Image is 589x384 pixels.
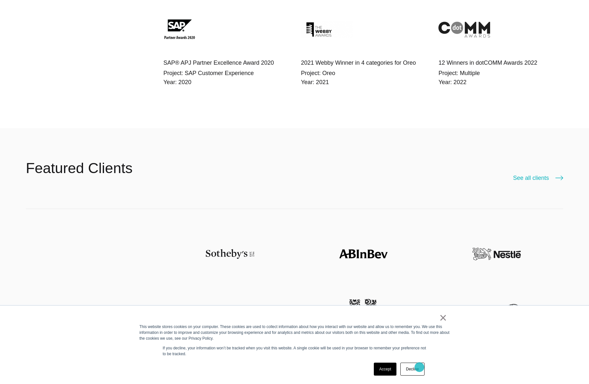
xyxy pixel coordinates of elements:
[301,69,426,78] div: Project: Oreo
[163,78,288,87] div: Year: 2020
[472,299,521,337] img: Changi
[513,173,563,182] a: See all clients
[163,345,426,357] p: If you decline, your information won’t be tracked when you visit this website. A single cookie wi...
[163,69,288,78] div: Project: SAP Customer Experience
[400,363,424,376] a: Decline
[140,324,450,341] div: This website stores cookies on your computer. These cookies are used to collect information about...
[26,159,132,178] h2: Featured Clients
[163,58,288,67] h4: SAP® APJ Partner Excellence Award 2020
[339,235,388,273] img: ABinBev
[472,235,521,273] img: Nestle
[301,58,426,67] h4: 2021 Webby Winner in 4 categories for Oreo
[206,235,254,273] img: Sotheby's
[438,69,563,78] div: Project: Multiple
[206,299,254,337] img: Ford
[301,78,426,87] div: Year: 2021
[339,299,388,337] img: Unilever
[438,78,563,87] div: Year: 2022
[438,58,563,67] h4: 12 Winners in dotCOMM Awards 2022
[439,315,447,321] a: ×
[374,363,397,376] a: Accept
